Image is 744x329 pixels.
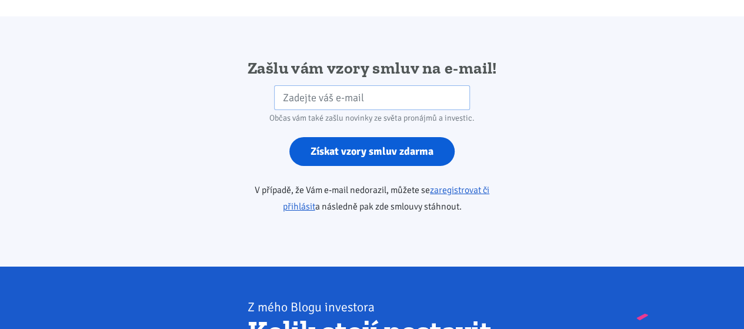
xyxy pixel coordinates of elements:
[221,58,523,79] h2: Zašlu vám vzory smluv na e-mail!
[248,299,602,315] div: Z mého Blogu investora
[274,85,470,111] input: Zadejte váš e-mail
[221,182,523,215] p: V případě, že Vám e-mail nedorazil, můžete se a následně pak zde smlouvy stáhnout.
[289,137,455,166] input: Získat vzory smluv zdarma
[221,110,523,127] div: Občas vám také zašlu novinky ze světa pronájmů a investic.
